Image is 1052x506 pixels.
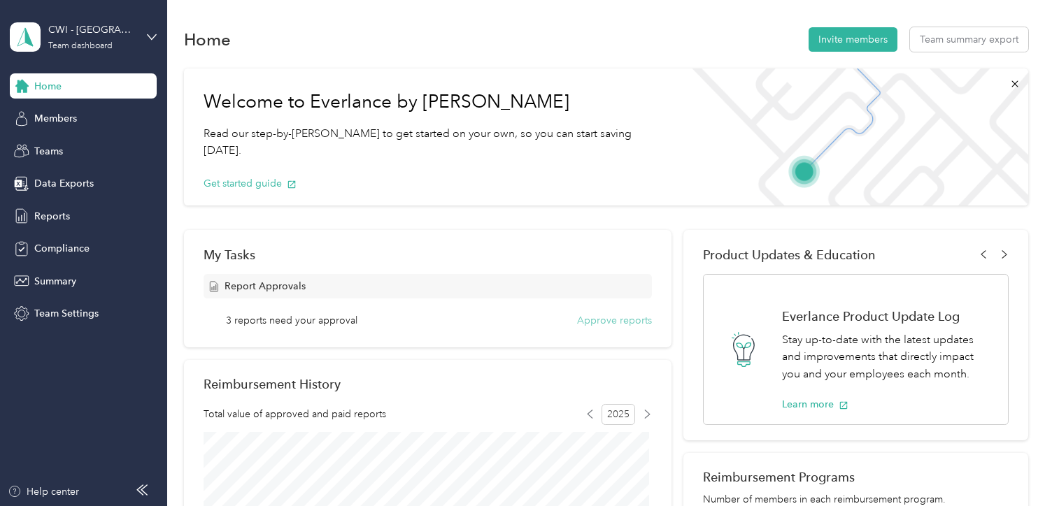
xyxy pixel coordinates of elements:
p: Stay up-to-date with the latest updates and improvements that directly impact you and your employ... [782,331,993,383]
h1: Everlance Product Update Log [782,309,993,324]
span: Report Approvals [225,279,306,294]
span: Team Settings [34,306,99,321]
button: Help center [8,484,79,499]
span: Summary [34,274,76,289]
button: Approve reports [577,313,652,328]
button: Learn more [782,397,848,412]
button: Get started guide [204,176,297,191]
div: CWI - [GEOGRAPHIC_DATA] Region [48,22,136,37]
span: Data Exports [34,176,94,191]
h1: Welcome to Everlance by [PERSON_NAME] [204,91,659,113]
span: Reports [34,209,70,224]
span: 2025 [602,404,635,425]
span: Compliance [34,241,90,256]
h1: Home [184,32,231,47]
div: My Tasks [204,247,651,262]
h2: Reimbursement History [204,377,341,391]
span: 3 reports need your approval [226,313,357,328]
button: Invite members [809,27,897,52]
span: Product Updates & Education [703,247,876,262]
span: Total value of approved and paid reports [204,407,386,421]
span: Members [34,111,77,126]
span: Home [34,79,62,94]
p: Read our step-by-[PERSON_NAME] to get started on your own, so you can start saving [DATE]. [204,125,659,159]
button: Team summary export [910,27,1028,52]
img: Welcome to everlance [678,68,1028,205]
div: Team dashboard [48,42,113,50]
iframe: Everlance-gr Chat Button Frame [974,428,1052,506]
span: Teams [34,144,63,159]
h2: Reimbursement Programs [703,470,1008,484]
